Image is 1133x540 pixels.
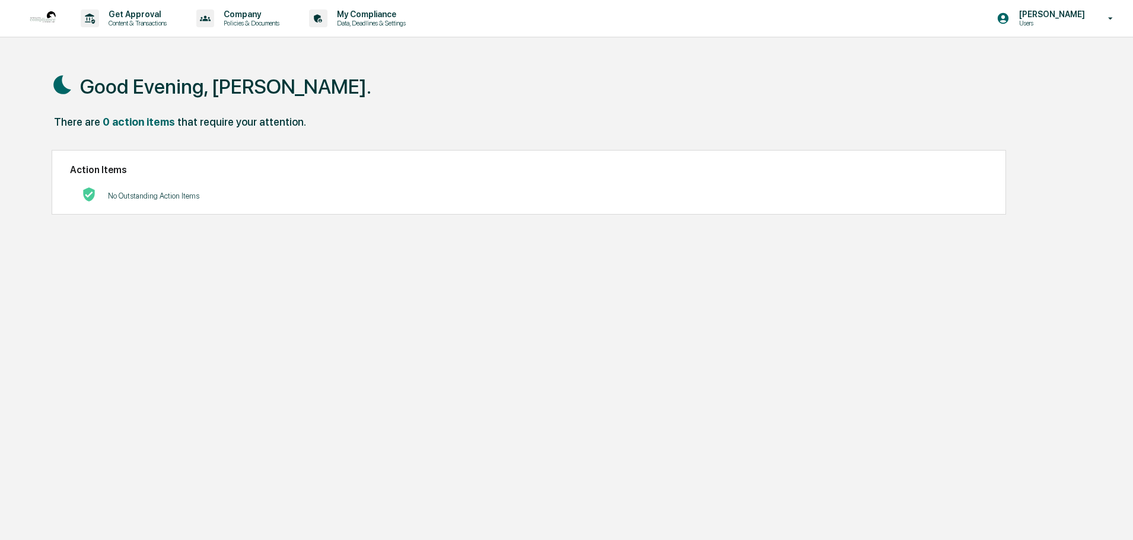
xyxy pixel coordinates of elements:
div: 0 action items [103,116,175,128]
p: Get Approval [99,9,173,19]
div: that require your attention. [177,116,306,128]
img: No Actions logo [82,187,96,202]
p: [PERSON_NAME] [1010,9,1091,19]
p: Content & Transactions [99,19,173,27]
p: Policies & Documents [214,19,285,27]
h1: Good Evening, [PERSON_NAME]. [80,75,371,98]
p: No Outstanding Action Items [108,191,199,200]
p: Users [1010,19,1091,27]
p: Data, Deadlines & Settings [327,19,412,27]
img: logo [28,4,57,33]
div: There are [54,116,100,128]
h2: Action Items [70,164,988,175]
p: My Compliance [327,9,412,19]
p: Company [214,9,285,19]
